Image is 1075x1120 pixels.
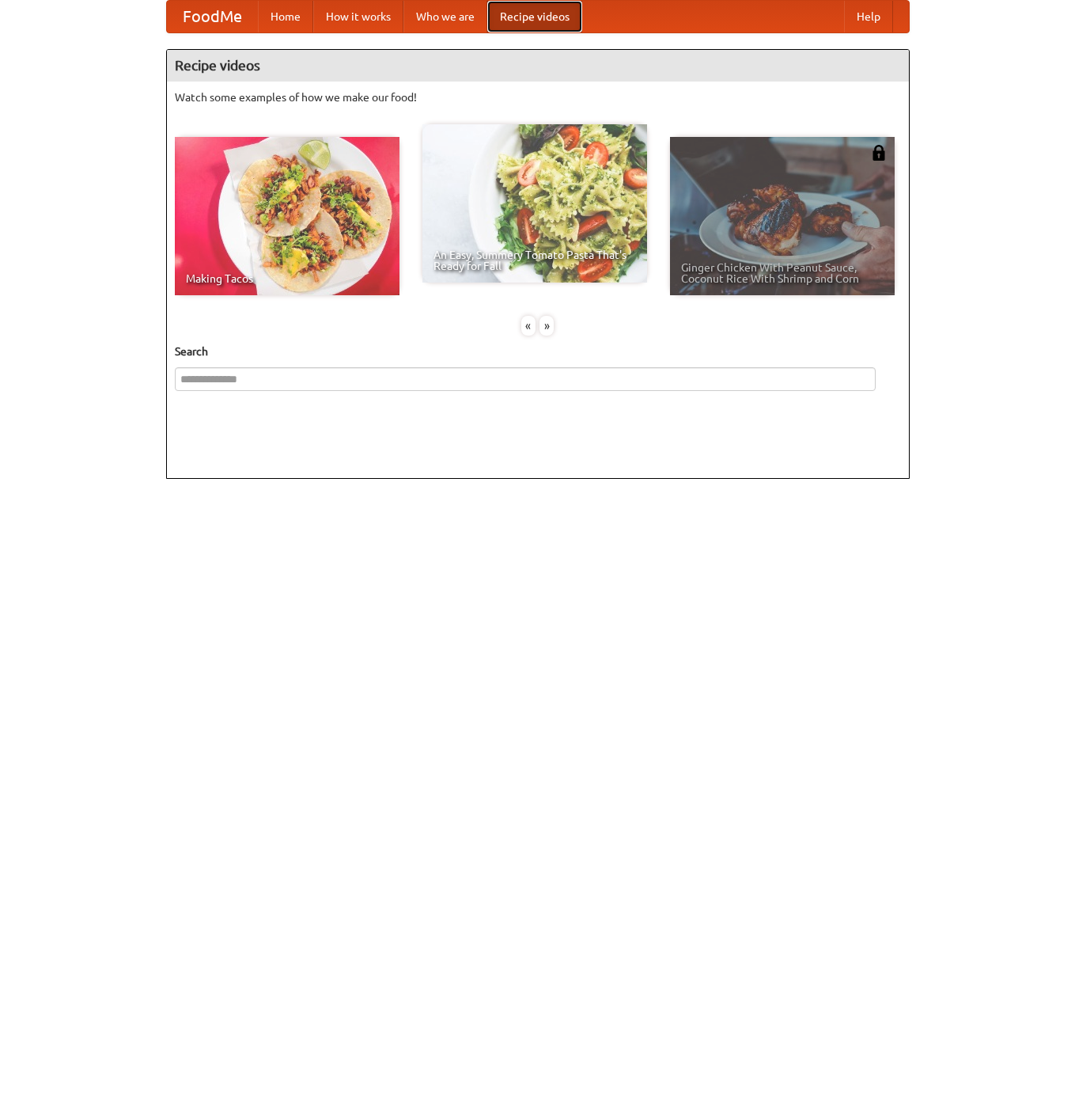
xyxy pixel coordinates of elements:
div: » [539,316,554,336]
a: Who we are [403,1,487,32]
a: Home [258,1,313,32]
a: Help [844,1,893,32]
a: Making Tacos [175,137,399,295]
a: An Easy, Summery Tomato Pasta That's Ready for Fall [422,124,647,283]
p: Watch some examples of how we make our food! [175,89,901,105]
img: 483408.png [871,145,887,161]
a: Recipe videos [487,1,582,32]
h5: Search [175,344,901,359]
span: Making Tacos [186,273,388,284]
div: « [521,316,536,336]
span: An Easy, Summery Tomato Pasta That's Ready for Fall [433,249,636,271]
a: How it works [313,1,403,32]
a: FoodMe [167,1,258,32]
h4: Recipe videos [167,50,909,82]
